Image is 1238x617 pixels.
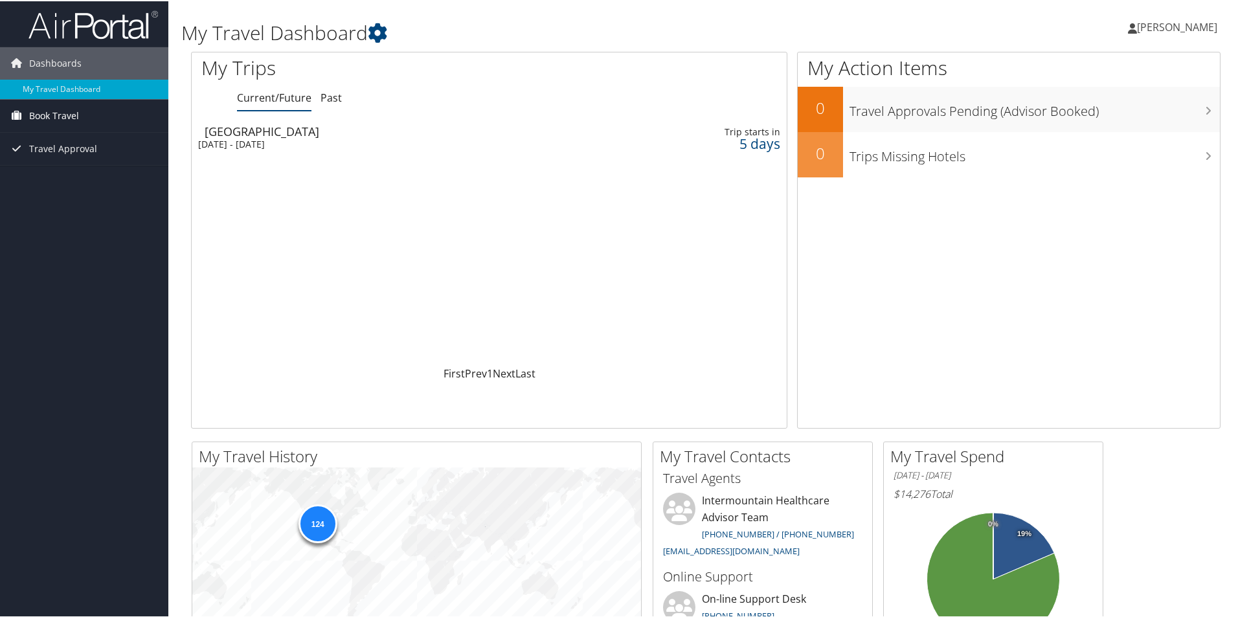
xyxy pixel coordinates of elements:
h2: 0 [798,141,843,163]
a: 0Travel Approvals Pending (Advisor Booked) [798,85,1220,131]
h2: My Travel Spend [890,444,1103,466]
tspan: 19% [1017,529,1031,537]
a: Past [321,89,342,104]
a: Current/Future [237,89,311,104]
a: Last [515,365,535,379]
h2: My Travel History [199,444,641,466]
li: Intermountain Healthcare Advisor Team [657,491,869,561]
tspan: 0% [988,519,998,527]
h3: Travel Agents [663,468,862,486]
a: Prev [465,365,487,379]
h3: Online Support [663,567,862,585]
a: [PHONE_NUMBER] / [PHONE_NUMBER] [702,527,854,539]
h1: My Action Items [798,53,1220,80]
span: Travel Approval [29,131,97,164]
h2: My Travel Contacts [660,444,872,466]
div: Trip starts in [646,125,780,137]
h3: Travel Approvals Pending (Advisor Booked) [850,95,1220,119]
h1: My Travel Dashboard [181,18,881,45]
span: Dashboards [29,46,82,78]
span: Book Travel [29,98,79,131]
div: 5 days [646,137,780,148]
span: $14,276 [894,486,930,500]
h6: [DATE] - [DATE] [894,468,1093,480]
h6: Total [894,486,1093,500]
h2: 0 [798,96,843,118]
div: [DATE] - [DATE] [198,137,563,149]
a: 1 [487,365,493,379]
a: 0Trips Missing Hotels [798,131,1220,176]
h1: My Trips [201,53,529,80]
div: [GEOGRAPHIC_DATA] [205,124,570,136]
a: First [444,365,465,379]
a: [PERSON_NAME] [1128,6,1230,45]
div: 124 [298,503,337,542]
img: airportal-logo.png [28,8,158,39]
a: [EMAIL_ADDRESS][DOMAIN_NAME] [663,544,800,555]
h3: Trips Missing Hotels [850,140,1220,164]
a: Next [493,365,515,379]
span: [PERSON_NAME] [1137,19,1217,33]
